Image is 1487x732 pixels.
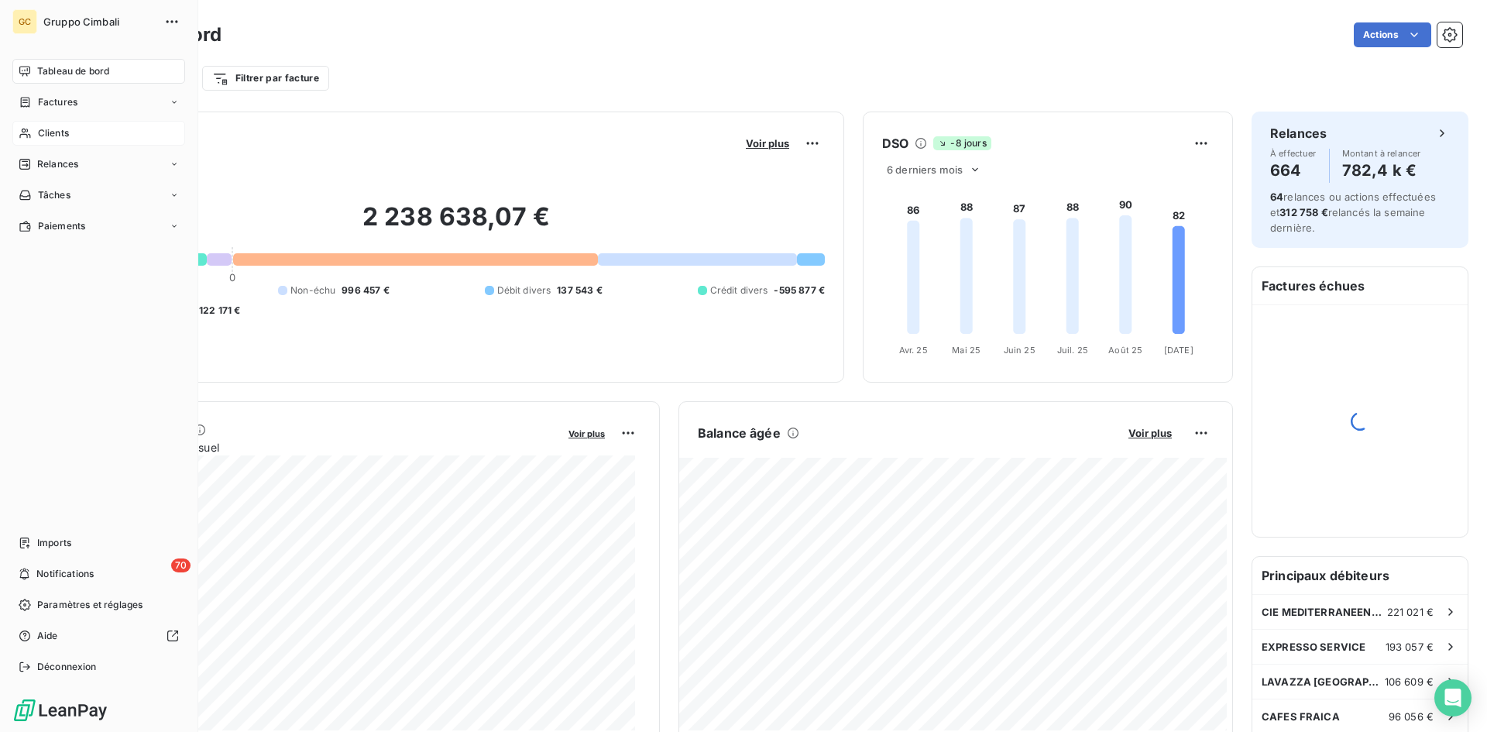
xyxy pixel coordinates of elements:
[564,426,610,440] button: Voir plus
[557,284,602,297] span: 137 543 €
[290,284,335,297] span: Non-échu
[1434,679,1472,717] div: Open Intercom Messenger
[933,136,991,150] span: -8 jours
[1270,149,1317,158] span: À effectuer
[1262,675,1385,688] span: LAVAZZA [GEOGRAPHIC_DATA]
[774,284,825,297] span: -595 877 €
[12,624,185,648] a: Aide
[194,304,241,318] span: -122 171 €
[88,201,825,248] h2: 2 238 638,07 €
[899,345,928,356] tspan: Avr. 25
[1108,345,1142,356] tspan: Août 25
[38,219,85,233] span: Paiements
[43,15,155,28] span: Gruppo Cimbali
[952,345,980,356] tspan: Mai 25
[1354,22,1431,47] button: Actions
[12,9,37,34] div: GC
[37,157,78,171] span: Relances
[746,137,789,149] span: Voir plus
[229,271,235,284] span: 0
[710,284,768,297] span: Crédit divers
[37,598,143,612] span: Paramètres et réglages
[37,660,97,674] span: Déconnexion
[1262,710,1340,723] span: CAFES FRAICA
[37,629,58,643] span: Aide
[1386,641,1434,653] span: 193 057 €
[36,567,94,581] span: Notifications
[1389,710,1434,723] span: 96 056 €
[1270,158,1317,183] h4: 664
[741,136,794,150] button: Voir plus
[38,95,77,109] span: Factures
[1004,345,1035,356] tspan: Juin 25
[37,64,109,78] span: Tableau de bord
[1128,427,1172,439] span: Voir plus
[882,134,908,153] h6: DSO
[1270,191,1436,234] span: relances ou actions effectuées et relancés la semaine dernière.
[202,66,329,91] button: Filtrer par facture
[1124,426,1176,440] button: Voir plus
[1270,124,1327,143] h6: Relances
[1279,206,1327,218] span: 312 758 €
[1262,641,1365,653] span: EXPRESSO SERVICE
[1270,191,1283,203] span: 64
[497,284,551,297] span: Débit divers
[1385,675,1434,688] span: 106 609 €
[37,536,71,550] span: Imports
[38,126,69,140] span: Clients
[887,163,963,176] span: 6 derniers mois
[1262,606,1387,618] span: CIE MEDITERRANEENNE DES CAFES
[1252,557,1468,594] h6: Principaux débiteurs
[342,284,389,297] span: 996 457 €
[568,428,605,439] span: Voir plus
[38,188,70,202] span: Tâches
[1342,158,1421,183] h4: 782,4 k €
[1057,345,1088,356] tspan: Juil. 25
[1164,345,1193,356] tspan: [DATE]
[12,698,108,723] img: Logo LeanPay
[171,558,191,572] span: 70
[1387,606,1434,618] span: 221 021 €
[1342,149,1421,158] span: Montant à relancer
[698,424,781,442] h6: Balance âgée
[88,439,558,455] span: Chiffre d'affaires mensuel
[1252,267,1468,304] h6: Factures échues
